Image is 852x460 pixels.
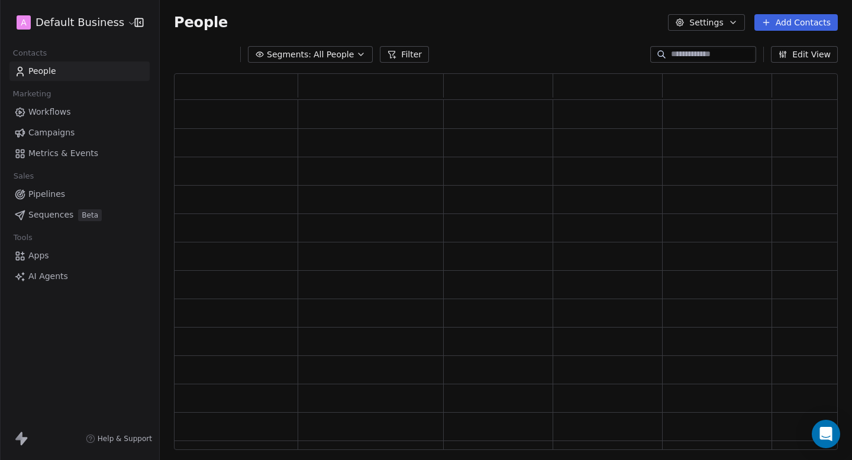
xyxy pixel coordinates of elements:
[9,123,150,142] a: Campaigns
[28,209,73,221] span: Sequences
[28,127,75,139] span: Campaigns
[8,44,52,62] span: Contacts
[86,434,152,443] a: Help & Support
[668,14,744,31] button: Settings
[174,14,228,31] span: People
[812,420,840,448] div: Open Intercom Messenger
[8,229,37,247] span: Tools
[314,48,354,61] span: All People
[9,144,150,163] a: Metrics & Events
[14,12,126,33] button: ADefault Business
[9,102,150,122] a: Workflows
[28,65,56,77] span: People
[28,250,49,262] span: Apps
[98,434,152,443] span: Help & Support
[771,46,838,63] button: Edit View
[9,246,150,265] a: Apps
[267,48,311,61] span: Segments:
[78,209,102,221] span: Beta
[8,85,56,103] span: Marketing
[8,167,39,185] span: Sales
[9,205,150,225] a: SequencesBeta
[28,106,71,118] span: Workflows
[21,17,27,28] span: A
[28,188,65,200] span: Pipelines
[754,14,838,31] button: Add Contacts
[380,46,429,63] button: Filter
[9,267,150,286] a: AI Agents
[35,15,124,30] span: Default Business
[28,270,68,283] span: AI Agents
[28,147,98,160] span: Metrics & Events
[9,184,150,204] a: Pipelines
[9,61,150,81] a: People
